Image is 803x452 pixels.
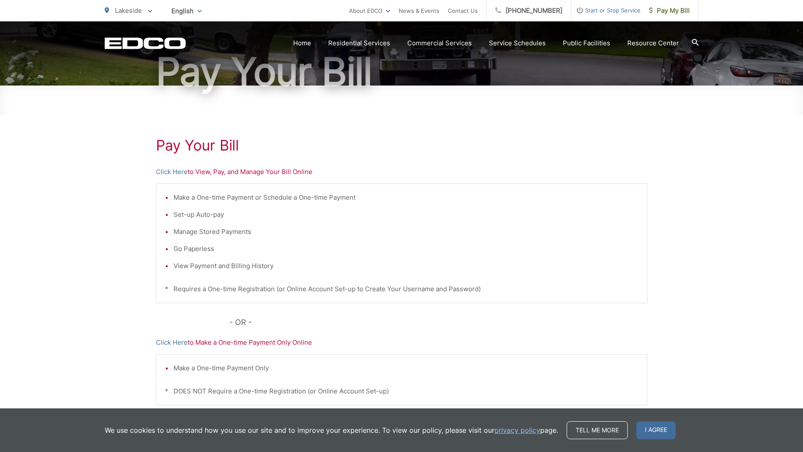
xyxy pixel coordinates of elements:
span: Lakeside [115,6,142,15]
a: Public Facilities [563,38,610,48]
a: Home [293,38,311,48]
li: Manage Stored Payments [174,227,638,237]
li: Make a One-time Payment Only [174,363,638,373]
li: Set-up Auto-pay [174,210,638,220]
a: Click Here [156,337,188,348]
p: to Make a One-time Payment Only Online [156,337,647,348]
a: Click Here [156,167,188,177]
p: - OR - [229,316,647,329]
p: to View, Pay, and Manage Your Bill Online [156,167,647,177]
a: privacy policy [494,425,540,435]
p: * Requires a One-time Registration (or Online Account Set-up to Create Your Username and Password) [165,284,638,294]
a: Resource Center [627,38,679,48]
h1: Pay Your Bill [156,137,647,154]
a: About EDCO [349,6,390,16]
a: EDCD logo. Return to the homepage. [105,37,186,49]
p: We use cookies to understand how you use our site and to improve your experience. To view our pol... [105,425,558,435]
a: Tell me more [567,421,628,439]
a: Service Schedules [489,38,546,48]
span: Pay My Bill [649,6,690,16]
a: News & Events [399,6,439,16]
h1: Pay Your Bill [105,50,699,93]
a: Contact Us [448,6,478,16]
li: Go Paperless [174,244,638,254]
a: Residential Services [328,38,390,48]
li: View Payment and Billing History [174,261,638,271]
a: Commercial Services [407,38,472,48]
span: English [165,3,208,18]
span: I agree [636,421,676,439]
li: Make a One-time Payment or Schedule a One-time Payment [174,192,638,203]
p: * DOES NOT Require a One-time Registration (or Online Account Set-up) [165,386,638,396]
